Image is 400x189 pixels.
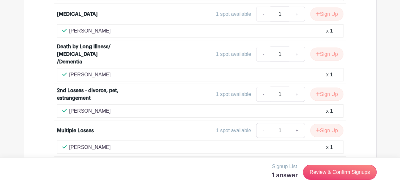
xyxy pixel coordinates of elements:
[303,165,376,180] a: Review & Confirm Signups
[326,71,333,79] div: x 1
[310,48,343,61] button: Sign Up
[326,144,333,151] div: x 1
[69,107,111,115] p: [PERSON_NAME]
[57,10,98,18] div: [MEDICAL_DATA]
[256,87,271,102] a: -
[289,87,305,102] a: +
[289,47,305,62] a: +
[272,172,298,179] h5: 1 answer
[256,47,271,62] a: -
[69,27,111,35] p: [PERSON_NAME]
[216,127,251,134] div: 1 spot available
[216,91,251,98] div: 1 spot available
[216,50,251,58] div: 1 spot available
[256,123,271,138] a: -
[310,8,343,21] button: Sign Up
[289,7,305,22] a: +
[272,163,298,170] p: Signup List
[326,107,333,115] div: x 1
[310,124,343,137] button: Sign Up
[310,88,343,101] button: Sign Up
[57,43,121,66] div: Death by Long Illness/ [MEDICAL_DATA] /Dementia
[256,7,271,22] a: -
[69,144,111,151] p: [PERSON_NAME]
[289,123,305,138] a: +
[57,127,94,134] div: Multiple Losses
[69,71,111,79] p: [PERSON_NAME]
[57,87,121,102] div: 2nd Losses - divorce, pet, estrangement
[326,27,333,35] div: x 1
[216,10,251,18] div: 1 spot available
